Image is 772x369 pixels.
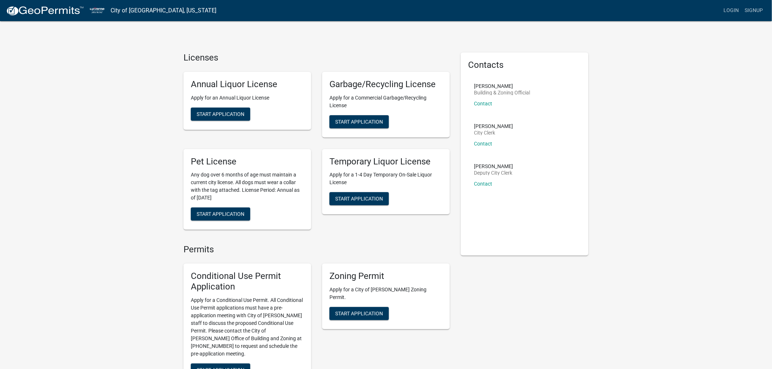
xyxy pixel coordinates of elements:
[191,156,304,167] h5: Pet License
[468,60,581,70] h5: Contacts
[191,108,250,121] button: Start Application
[329,115,389,128] button: Start Application
[184,244,450,255] h4: Permits
[90,5,105,15] img: City of Luverne, Minnesota
[474,170,513,175] p: Deputy City Clerk
[191,79,304,90] h5: Annual Liquor License
[191,271,304,292] h5: Conditional Use Permit Application
[335,196,383,202] span: Start Application
[329,94,443,109] p: Apply for a Commercial Garbage/Recycling License
[329,271,443,281] h5: Zoning Permit
[742,4,766,18] a: Signup
[191,296,304,358] p: Apply for a Conditional Use Permit. All Conditional Use Permit applications must have a pre-appli...
[474,101,492,106] a: Contact
[474,83,530,89] p: [PERSON_NAME]
[111,4,216,17] a: City of [GEOGRAPHIC_DATA], [US_STATE]
[329,171,443,186] p: Apply for a 1-4 Day Temporary On-Sale Liquor License
[329,192,389,205] button: Start Application
[721,4,742,18] a: Login
[474,164,513,169] p: [PERSON_NAME]
[474,130,513,135] p: City Clerk
[335,119,383,124] span: Start Application
[474,141,492,147] a: Contact
[197,211,244,217] span: Start Application
[329,307,389,320] button: Start Application
[474,124,513,129] p: [PERSON_NAME]
[191,171,304,202] p: Any dog over 6 months of age must maintain a current city license. All dogs must wear a collar wi...
[335,310,383,316] span: Start Application
[184,53,450,63] h4: Licenses
[197,111,244,117] span: Start Application
[191,207,250,221] button: Start Application
[329,79,443,90] h5: Garbage/Recycling License
[329,156,443,167] h5: Temporary Liquor License
[191,94,304,102] p: Apply for an Annual Liquor License
[329,286,443,301] p: Apply for a City of [PERSON_NAME] Zoning Permit.
[474,90,530,95] p: Building & Zoning Official
[474,181,492,187] a: Contact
